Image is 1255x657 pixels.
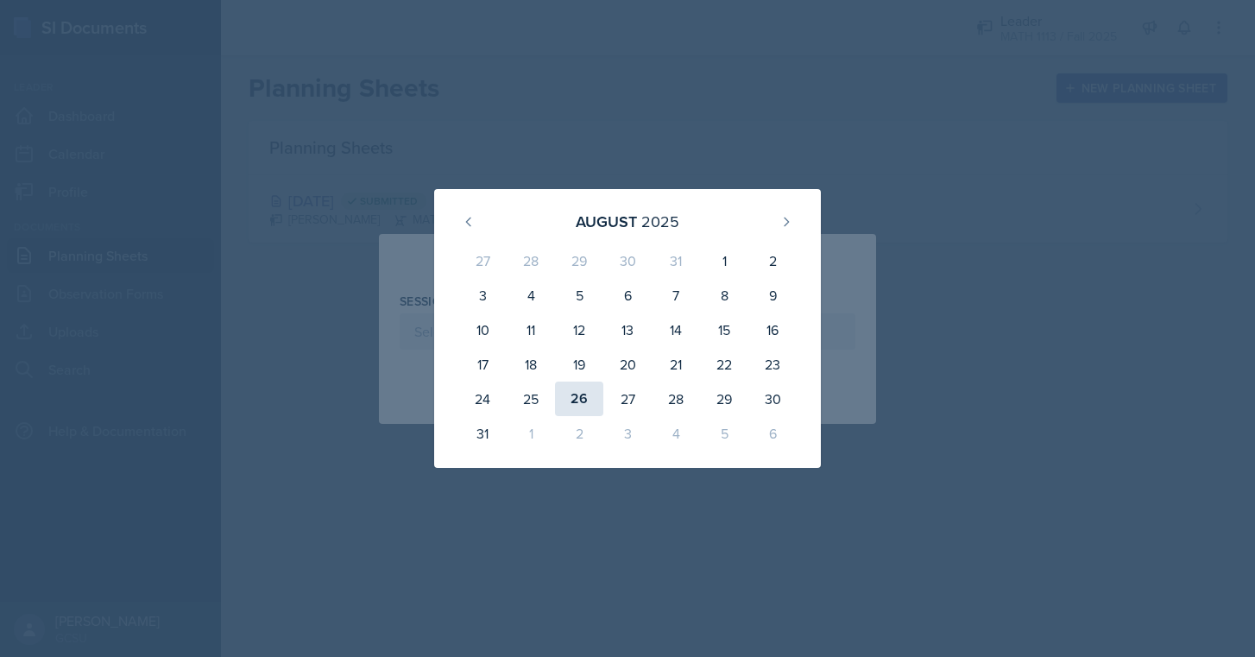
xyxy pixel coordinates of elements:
[748,382,797,416] div: 30
[652,416,700,451] div: 4
[555,313,603,347] div: 12
[641,210,679,233] div: 2025
[555,278,603,313] div: 5
[700,416,748,451] div: 5
[507,347,555,382] div: 18
[458,278,507,313] div: 3
[748,313,797,347] div: 16
[748,243,797,278] div: 2
[507,278,555,313] div: 4
[700,347,748,382] div: 22
[603,278,652,313] div: 6
[555,347,603,382] div: 19
[603,313,652,347] div: 13
[700,243,748,278] div: 1
[700,278,748,313] div: 8
[507,416,555,451] div: 1
[576,210,637,233] div: August
[700,313,748,347] div: 15
[458,243,507,278] div: 27
[507,243,555,278] div: 28
[555,382,603,416] div: 26
[652,382,700,416] div: 28
[748,278,797,313] div: 9
[748,416,797,451] div: 6
[458,382,507,416] div: 24
[603,382,652,416] div: 27
[458,416,507,451] div: 31
[603,416,652,451] div: 3
[652,278,700,313] div: 7
[458,347,507,382] div: 17
[555,416,603,451] div: 2
[458,313,507,347] div: 10
[603,347,652,382] div: 20
[652,347,700,382] div: 21
[555,243,603,278] div: 29
[652,243,700,278] div: 31
[700,382,748,416] div: 29
[507,382,555,416] div: 25
[652,313,700,347] div: 14
[603,243,652,278] div: 30
[507,313,555,347] div: 11
[748,347,797,382] div: 23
